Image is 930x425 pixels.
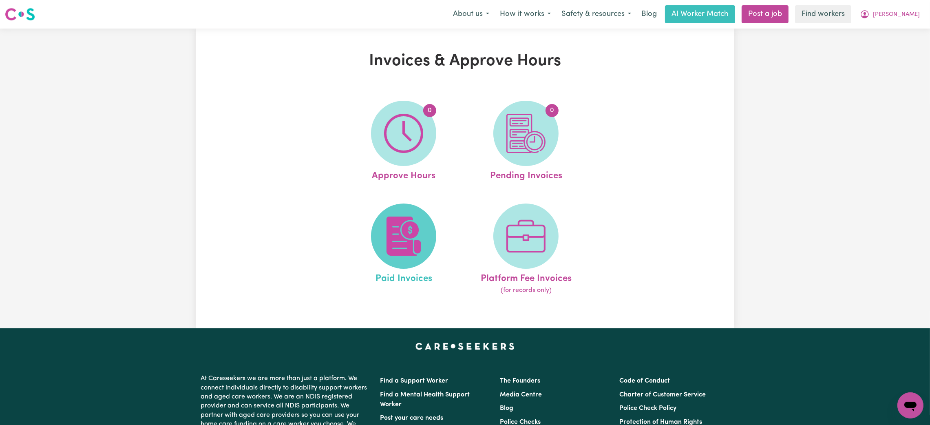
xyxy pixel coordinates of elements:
a: Media Centre [500,392,542,398]
span: 0 [423,104,436,117]
a: Blog [636,5,662,23]
span: (for records only) [501,286,552,295]
span: Approve Hours [372,166,435,183]
span: 0 [546,104,559,117]
img: Careseekers logo [5,7,35,22]
a: Careseekers home page [415,343,515,350]
a: The Founders [500,378,540,384]
a: Pending Invoices [467,101,585,183]
button: My Account [855,6,925,23]
iframe: Button to launch messaging window, conversation in progress [897,392,923,418]
a: Police Check Policy [619,405,676,412]
a: Charter of Customer Service [619,392,706,398]
a: Approve Hours [345,101,462,183]
a: Code of Conduct [619,378,670,384]
a: Paid Invoices [345,204,462,296]
a: AI Worker Match [665,5,735,23]
a: Post your care needs [380,415,444,421]
a: Post a job [742,5,789,23]
span: [PERSON_NAME] [873,10,920,19]
a: Blog [500,405,513,412]
a: Find a Support Worker [380,378,448,384]
span: Platform Fee Invoices [481,269,572,286]
a: Find workers [795,5,851,23]
a: Careseekers logo [5,5,35,24]
h1: Invoices & Approve Hours [291,51,640,71]
button: How it works [495,6,556,23]
a: Find a Mental Health Support Worker [380,392,470,408]
button: About us [448,6,495,23]
span: Paid Invoices [376,269,432,286]
a: Platform Fee Invoices(for records only) [467,204,585,296]
span: Pending Invoices [490,166,562,183]
button: Safety & resources [556,6,636,23]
